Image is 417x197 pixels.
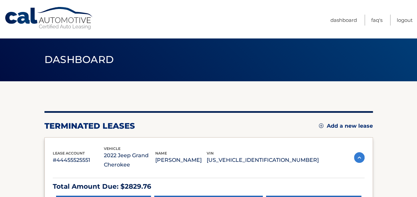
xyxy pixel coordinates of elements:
[319,123,373,129] a: Add a new lease
[330,15,357,26] a: Dashboard
[207,151,214,156] span: vin
[53,151,85,156] span: lease account
[155,156,207,165] p: [PERSON_NAME]
[397,15,413,26] a: Logout
[371,15,382,26] a: FAQ's
[207,156,319,165] p: [US_VEHICLE_IDENTIFICATION_NUMBER]
[53,181,365,192] p: Total Amount Due: $2829.76
[104,146,120,151] span: vehicle
[354,152,365,163] img: accordion-active.svg
[155,151,167,156] span: name
[44,121,135,131] h2: terminated leases
[4,7,94,30] a: Cal Automotive
[53,156,104,165] p: #44455525551
[319,123,323,128] img: add.svg
[44,53,114,66] span: Dashboard
[104,151,155,169] p: 2022 Jeep Grand Cherokee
